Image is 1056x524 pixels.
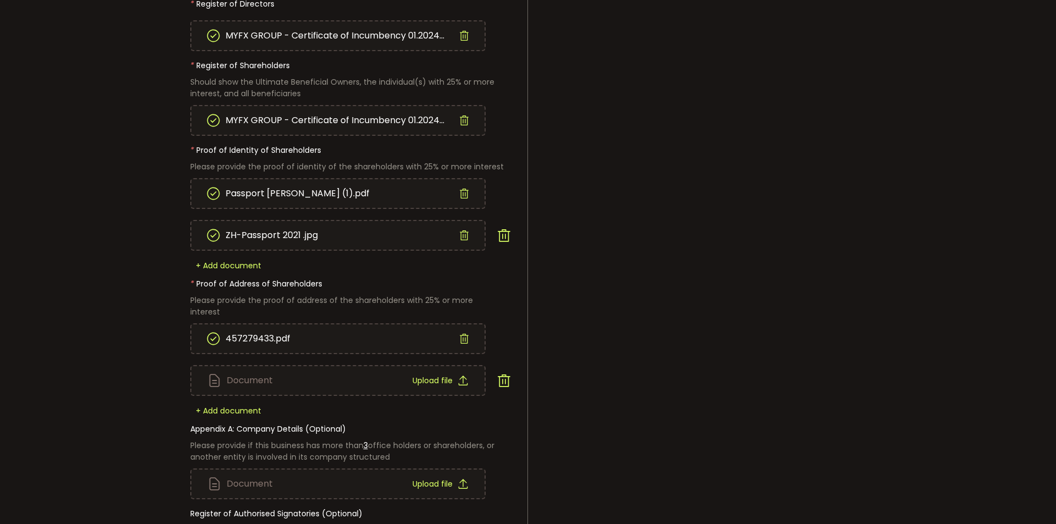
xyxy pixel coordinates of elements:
[227,479,273,488] span: Document
[226,107,446,134] span: MYFX GROUP - Certificate of Incumbency 01.2024.pdf
[413,377,453,384] span: Upload file
[190,405,267,416] span: + Add document
[226,180,370,207] span: Passport [PERSON_NAME] (1).pdf
[413,480,453,488] span: Upload file
[190,260,267,271] span: + Add document
[1001,471,1056,524] iframe: Chat Widget
[226,23,446,49] span: MYFX GROUP - Certificate of Incumbency 01.2024.pdf
[226,222,318,249] span: ZH-Passport 2021 .jpg
[227,376,273,385] span: Document
[226,326,290,352] span: 457279433.pdf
